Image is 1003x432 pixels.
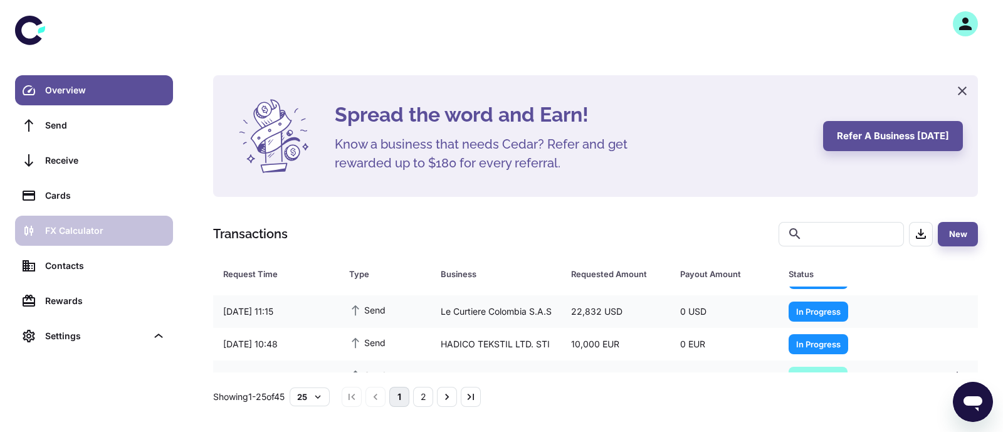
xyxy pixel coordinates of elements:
div: 35,000 USD [670,365,779,389]
div: Cards [45,189,165,203]
div: [DATE] 14:36 [213,267,339,291]
h5: Know a business that needs Cedar? Refer and get rewarded up to $180 for every referral. [335,135,648,172]
div: 0 USD [670,300,779,324]
span: Send [349,335,386,349]
div: Settings [45,329,147,343]
a: Overview [15,75,173,105]
iframe: Button to launch messaging window [953,382,993,422]
div: Le Curtiere Colombia S.A.S [431,365,561,389]
span: Request Time [223,265,334,283]
span: Send [349,368,386,382]
a: Receive [15,145,173,176]
button: 25 [290,387,330,406]
button: New [938,222,978,246]
div: Settings [15,321,173,351]
div: Payout Amount [680,265,757,283]
div: 10,000 EUR [561,332,670,356]
h4: Spread the word and Earn! [335,100,808,130]
div: HADICO TEKSTIL LTD. STI [431,332,561,356]
div: Send [45,119,165,132]
button: Refer a business [DATE] [823,121,963,151]
span: Completed [789,370,848,382]
div: [DATE] 12:16 [213,365,339,389]
div: 35,000 USD [561,365,670,389]
div: [DATE] 10:48 [213,332,339,356]
div: Contacts [45,259,165,273]
div: Requested Amount [571,265,648,283]
div: Le Curtiere Colombia S.A.S [431,300,561,324]
div: 0 EUR [670,332,779,356]
span: Type [349,265,426,283]
div: Type [349,265,409,283]
p: Showing 1-25 of 45 [213,390,285,404]
button: Go to last page [461,387,481,407]
span: In Progress [789,305,848,317]
h1: Transactions [213,224,288,243]
div: Rewards [45,294,165,308]
div: Status [789,265,910,283]
a: Contacts [15,251,173,281]
span: Send [349,303,386,317]
div: Request Time [223,265,318,283]
div: [DATE] 11:15 [213,300,339,324]
div: 0 USD [670,267,779,291]
div: 40,000 USD [561,267,670,291]
a: Rewards [15,286,173,316]
div: 22,832 USD [561,300,670,324]
div: Le Curtiere Colombia S.A.S [431,267,561,291]
a: Send [15,110,173,140]
a: FX Calculator [15,216,173,246]
div: FX Calculator [45,224,165,238]
button: page 1 [389,387,409,407]
button: Go to next page [437,387,457,407]
span: Payout Amount [680,265,774,283]
a: Cards [15,181,173,211]
div: Overview [45,83,165,97]
span: Status [789,265,926,283]
div: Receive [45,154,165,167]
span: In Progress [789,337,848,350]
nav: pagination navigation [340,387,483,407]
button: Go to page 2 [413,387,433,407]
span: Requested Amount [571,265,664,283]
